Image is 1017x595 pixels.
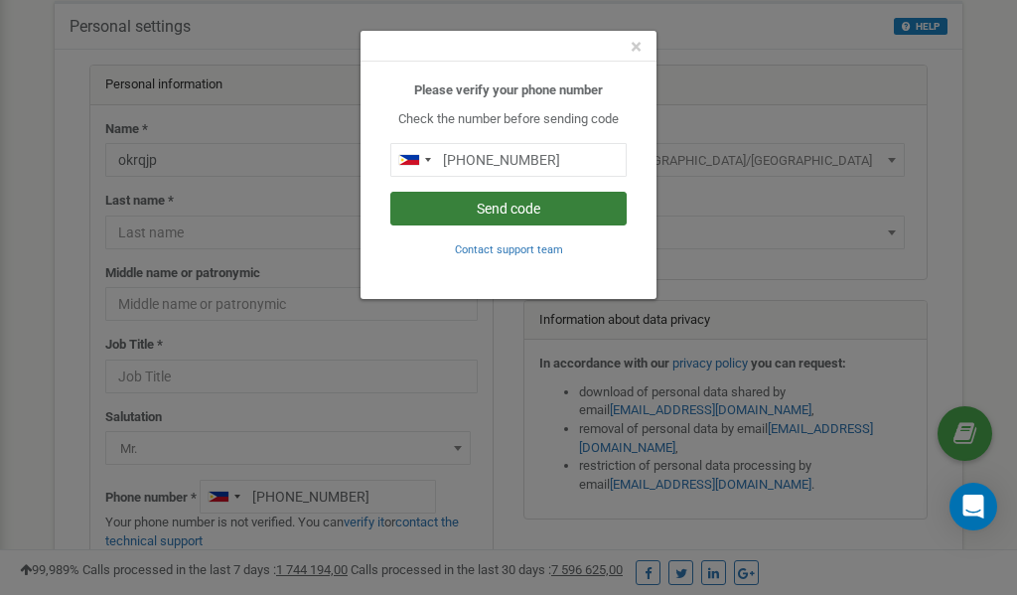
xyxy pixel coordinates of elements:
[391,144,437,176] div: Telephone country code
[631,35,642,59] span: ×
[390,192,627,225] button: Send code
[455,243,563,256] small: Contact support team
[455,241,563,256] a: Contact support team
[390,143,627,177] input: 0905 123 4567
[949,483,997,530] div: Open Intercom Messenger
[414,82,603,97] b: Please verify your phone number
[390,110,627,129] p: Check the number before sending code
[631,37,642,58] button: Close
